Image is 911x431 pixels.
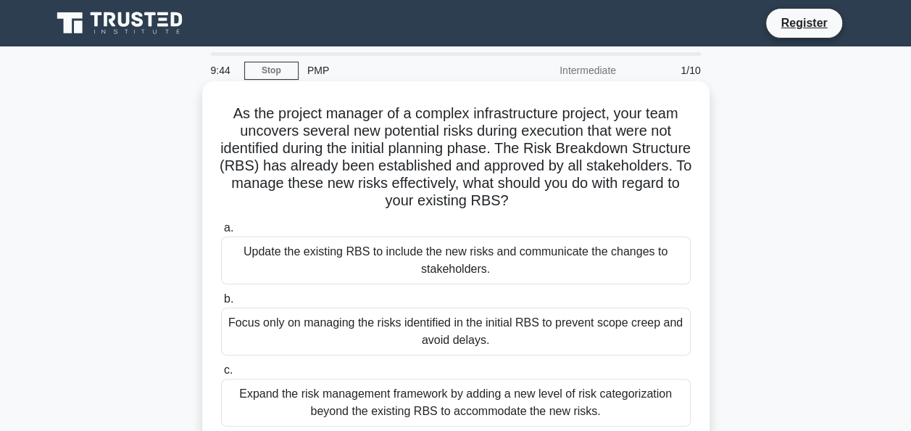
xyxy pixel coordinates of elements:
div: Expand the risk management framework by adding a new level of risk categorization beyond the exis... [221,379,691,427]
div: Intermediate [498,56,625,85]
span: a. [224,221,233,234]
h5: As the project manager of a complex infrastructure project, your team uncovers several new potent... [220,104,692,210]
a: Register [772,14,836,32]
div: Focus only on managing the risks identified in the initial RBS to prevent scope creep and avoid d... [221,308,691,356]
a: Stop [244,62,299,80]
div: 1/10 [625,56,710,85]
div: 9:44 [202,56,244,85]
span: c. [224,364,233,376]
div: PMP [299,56,498,85]
div: Update the existing RBS to include the new risks and communicate the changes to stakeholders. [221,237,691,284]
span: b. [224,292,233,305]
